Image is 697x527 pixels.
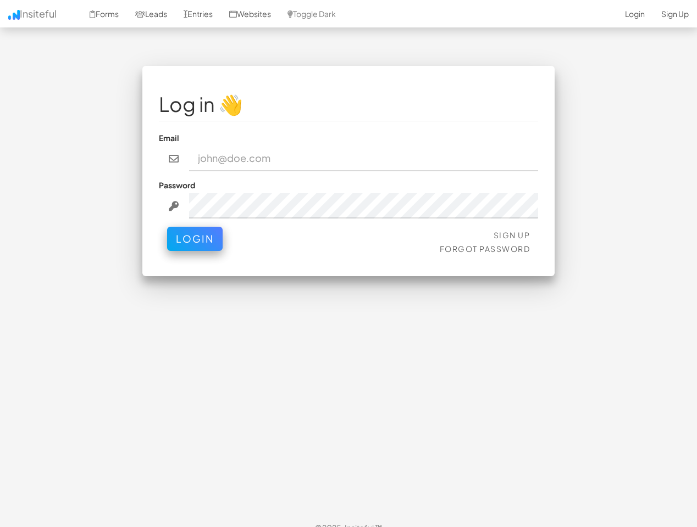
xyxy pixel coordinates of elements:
[159,132,179,143] label: Email
[159,93,538,115] h1: Log in 👋
[440,244,530,254] a: Forgot Password
[167,227,223,251] button: Login
[189,146,539,171] input: john@doe.com
[159,180,195,190] label: Password
[494,230,530,240] a: Sign Up
[8,10,20,20] img: icon.png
